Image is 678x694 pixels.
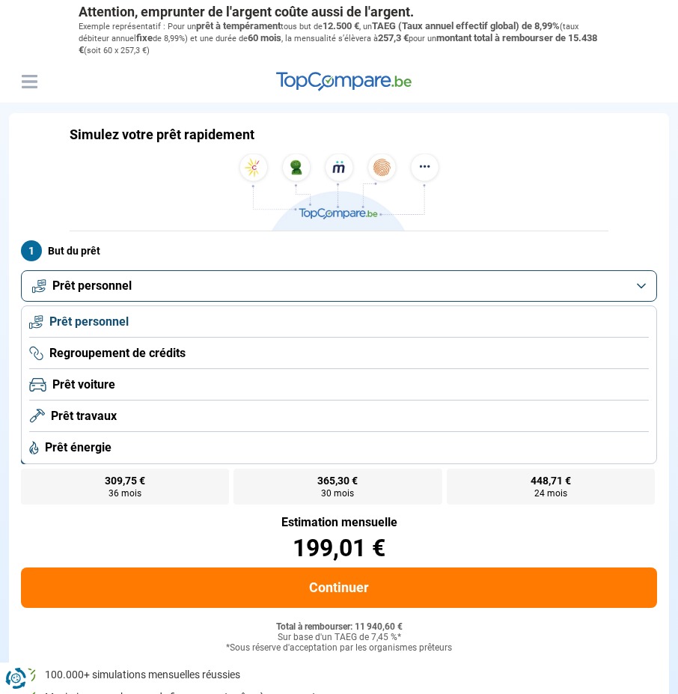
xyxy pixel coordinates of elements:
span: 24 mois [534,489,567,498]
span: Prêt travaux [51,408,117,424]
span: 448,71 € [531,475,571,486]
div: Estimation mensuelle [21,517,657,529]
span: fixe [136,32,153,43]
button: Continuer [21,567,657,608]
span: 257,3 € [378,32,409,43]
span: 60 mois [248,32,281,43]
div: 199,01 € [21,536,657,560]
span: prêt à tempérament [196,20,281,31]
span: Prêt énergie [45,439,112,456]
span: 36 mois [109,489,141,498]
div: *Sous réserve d'acceptation par les organismes prêteurs [21,643,657,654]
label: But du prêt [21,240,657,261]
p: Exemple représentatif : Pour un tous but de , un (taux débiteur annuel de 8,99%) et une durée de ... [79,20,599,57]
div: Sur base d'un TAEG de 7,45 %* [21,633,657,643]
span: 309,75 € [105,475,145,486]
span: 30 mois [321,489,354,498]
div: Total à rembourser: 11 940,60 € [21,622,657,633]
span: 12.500 € [323,20,359,31]
span: TAEG (Taux annuel effectif global) de 8,99% [372,20,560,31]
p: Attention, emprunter de l'argent coûte aussi de l'argent. [79,4,599,20]
span: Prêt voiture [52,377,115,393]
span: Regroupement de crédits [49,345,186,362]
button: Menu [18,70,40,93]
img: TopCompare.be [234,153,444,231]
span: Prêt personnel [49,314,129,330]
h1: Simulez votre prêt rapidement [70,127,254,143]
span: Prêt personnel [52,278,132,294]
img: TopCompare [276,72,412,91]
span: montant total à rembourser de 15.438 € [79,32,597,55]
span: 365,30 € [317,475,358,486]
button: Prêt personnel [21,270,657,302]
li: 100.000+ simulations mensuelles réussies [21,668,657,683]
